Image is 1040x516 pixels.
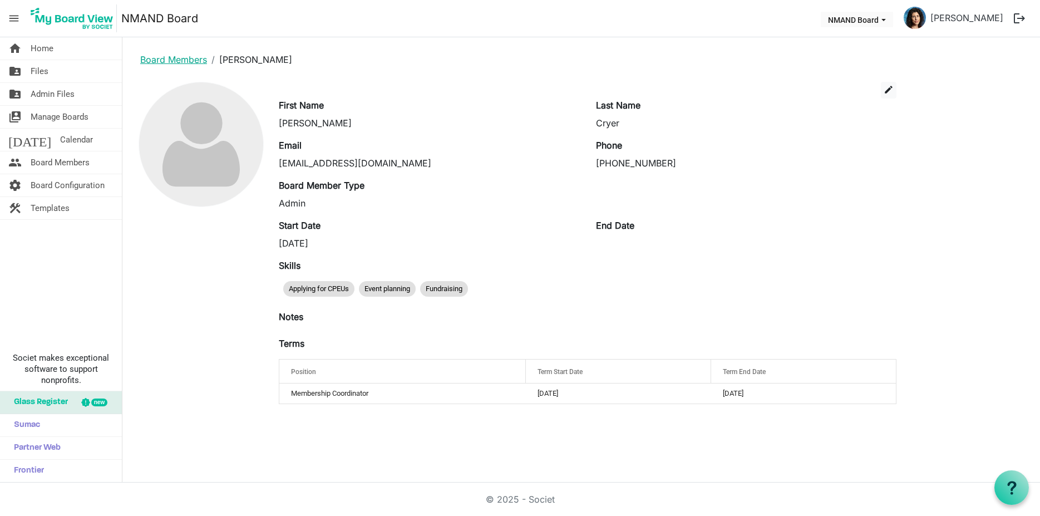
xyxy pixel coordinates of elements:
label: First Name [279,99,324,112]
span: people [8,151,22,174]
img: no-profile-picture.svg [139,82,263,207]
span: settings [8,174,22,196]
a: NMAND Board [121,7,198,30]
span: folder_shared [8,60,22,82]
span: Home [31,37,53,60]
button: NMAND Board dropdownbutton [821,12,893,27]
a: [PERSON_NAME] [926,7,1008,29]
td: 5/31/2026 column header Term End Date [711,384,896,404]
button: logout [1008,7,1031,30]
span: Societ makes exceptional software to support nonprofits. [5,352,117,386]
label: Last Name [596,99,640,112]
td: 6/1/2025 column header Term Start Date [526,384,711,404]
a: © 2025 - Societ [486,494,555,505]
span: folder_shared [8,83,22,105]
span: menu [3,8,24,29]
label: Terms [279,337,304,350]
span: Term Start Date [538,368,583,376]
span: [DATE] [8,129,51,151]
span: Term End Date [723,368,766,376]
img: QZuDyFFEBvj2pmwEDN_yHRu0Bd01exR8a5we_cTXvNrppK4ea9cMjbX5QfC1t0NPKrn37bRtH4sXL7-us1AG0g_thumb.png [904,7,926,29]
li: [PERSON_NAME] [207,53,292,66]
img: My Board View Logo [27,4,117,32]
span: home [8,37,22,60]
span: construction [8,197,22,219]
label: Notes [279,310,303,323]
label: Skills [279,259,300,272]
span: Board Members [31,151,90,174]
span: switch_account [8,106,22,128]
div: [EMAIL_ADDRESS][DOMAIN_NAME] [279,156,579,170]
span: edit [884,85,894,95]
span: Manage Boards [31,106,88,128]
div: [DATE] [279,237,579,250]
span: Position [291,368,316,376]
span: Partner Web [8,437,61,459]
label: Phone [596,139,622,152]
td: Membership Coordinator column header Position [279,384,526,404]
div: [PERSON_NAME] [279,116,579,130]
button: edit [881,82,896,99]
a: Board Members [140,54,207,65]
label: Start Date [279,219,321,232]
div: [PHONE_NUMBER] [596,156,896,170]
span: Templates [31,197,70,219]
span: Calendar [60,129,93,151]
span: Admin Files [31,83,75,105]
label: End Date [596,219,634,232]
div: Cryer [596,116,896,130]
div: new [91,399,107,406]
a: My Board View Logo [27,4,121,32]
span: Board Configuration [31,174,105,196]
div: Admin [279,196,579,210]
span: Sumac [8,414,40,436]
label: Email [279,139,302,152]
span: Glass Register [8,391,68,414]
span: Files [31,60,48,82]
span: Frontier [8,460,44,482]
label: Board Member Type [279,179,364,192]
